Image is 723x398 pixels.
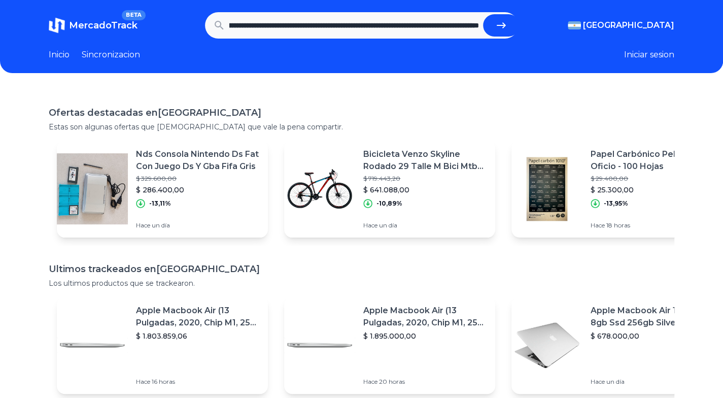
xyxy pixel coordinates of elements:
[57,140,268,238] a: Featured imageNds Consola Nintendo Ds Fat Con Juego Ds Y Gba Fifa Gris$ 329.600,00$ 286.400,00-13...
[511,310,582,381] img: Featured image
[149,200,171,208] p: -13,11%
[624,49,674,61] button: Iniciar sesion
[136,305,260,329] p: Apple Macbook Air (13 Pulgadas, 2020, Chip M1, 256 Gb De Ssd, 8 Gb De Ram) - Plata
[591,378,714,386] p: Hace un día
[591,331,714,341] p: $ 678.000,00
[363,175,487,183] p: $ 719.443,20
[583,19,674,31] span: [GEOGRAPHIC_DATA]
[591,148,714,173] p: Papel Carbónico Pelikan 1010 Oficio - 100 Hojas
[604,200,628,208] p: -13,95%
[49,122,674,132] p: Estas son algunas ofertas que [DEMOGRAPHIC_DATA] que vale la pena compartir.
[122,10,146,20] span: BETA
[363,331,487,341] p: $ 1.895.000,00
[591,185,714,195] p: $ 25.300,00
[49,17,137,34] a: MercadoTrackBETA
[511,296,722,394] a: Featured imageApple Macbook Air 13 Core I5 8gb Ssd 256gb Silver$ 678.000,00Hace un día
[284,153,355,224] img: Featured image
[511,140,722,238] a: Featured imagePapel Carbónico Pelikan 1010 Oficio - 100 Hojas$ 29.400,00$ 25.300,00-13,95%Hace 18...
[49,49,70,61] a: Inicio
[363,185,487,195] p: $ 641.088,00
[82,49,140,61] a: Sincronizacion
[363,148,487,173] p: Bicicleta Venzo Skyline Rodado 29 Talle M Bici Mtb 21 Vel
[284,310,355,381] img: Featured image
[136,378,260,386] p: Hace 16 horas
[591,305,714,329] p: Apple Macbook Air 13 Core I5 8gb Ssd 256gb Silver
[69,20,137,31] span: MercadoTrack
[136,185,260,195] p: $ 286.400,00
[57,296,268,394] a: Featured imageApple Macbook Air (13 Pulgadas, 2020, Chip M1, 256 Gb De Ssd, 8 Gb De Ram) - Plata$...
[57,310,128,381] img: Featured image
[284,140,495,238] a: Featured imageBicicleta Venzo Skyline Rodado 29 Talle M Bici Mtb 21 Vel$ 719.443,20$ 641.088,00-1...
[57,153,128,224] img: Featured image
[284,296,495,394] a: Featured imageApple Macbook Air (13 Pulgadas, 2020, Chip M1, 256 Gb De Ssd, 8 Gb De Ram) - Plata$...
[568,19,674,31] button: [GEOGRAPHIC_DATA]
[136,331,260,341] p: $ 1.803.859,06
[136,148,260,173] p: Nds Consola Nintendo Ds Fat Con Juego Ds Y Gba Fifa Gris
[376,200,402,208] p: -10,89%
[49,106,674,120] h1: Ofertas destacadas en [GEOGRAPHIC_DATA]
[363,221,487,229] p: Hace un día
[511,153,582,224] img: Featured image
[363,378,487,386] p: Hace 20 horas
[568,21,581,29] img: Argentina
[49,278,674,288] p: Los ultimos productos que se trackearon.
[591,221,714,229] p: Hace 18 horas
[136,221,260,229] p: Hace un día
[49,17,65,34] img: MercadoTrack
[136,175,260,183] p: $ 329.600,00
[591,175,714,183] p: $ 29.400,00
[49,262,674,276] h1: Ultimos trackeados en [GEOGRAPHIC_DATA]
[363,305,487,329] p: Apple Macbook Air (13 Pulgadas, 2020, Chip M1, 256 Gb De Ssd, 8 Gb De Ram) - Plata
